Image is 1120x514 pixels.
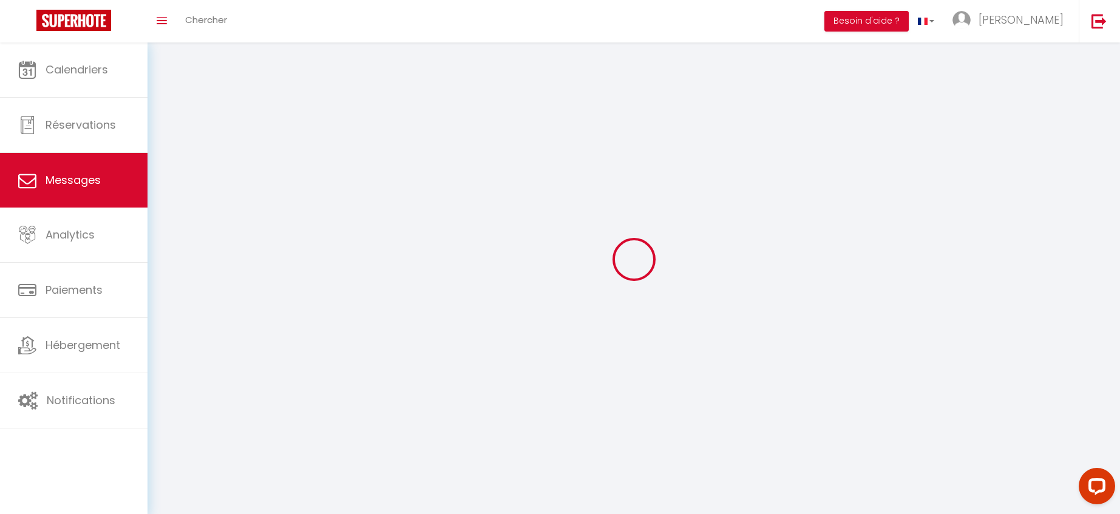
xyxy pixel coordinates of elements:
button: Besoin d'aide ? [824,11,909,32]
span: [PERSON_NAME] [979,12,1064,27]
img: ... [952,11,971,29]
span: Paiements [46,282,103,297]
span: Analytics [46,227,95,242]
span: Notifications [47,393,115,408]
span: Chercher [185,13,227,26]
iframe: LiveChat chat widget [1069,463,1120,514]
span: Messages [46,172,101,188]
img: logout [1091,13,1107,29]
span: Calendriers [46,62,108,77]
span: Réservations [46,117,116,132]
img: Super Booking [36,10,111,31]
span: Hébergement [46,337,120,353]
